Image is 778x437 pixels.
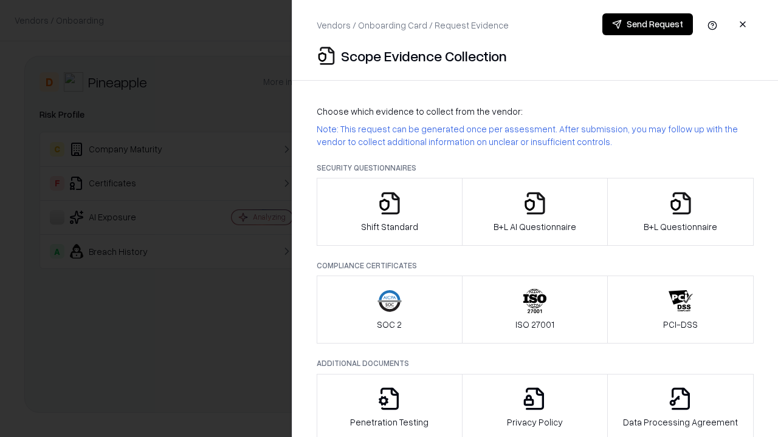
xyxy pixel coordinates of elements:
p: Shift Standard [361,220,418,233]
button: ISO 27001 [462,276,608,344]
p: ISO 27001 [515,318,554,331]
p: Note: This request can be generated once per assessment. After submission, you may follow up with... [317,123,754,148]
p: Compliance Certificates [317,260,754,271]
button: PCI-DSS [607,276,754,344]
p: Data Processing Agreement [623,416,738,429]
p: Additional Documents [317,358,754,368]
p: Scope Evidence Collection [341,46,507,66]
p: SOC 2 [377,318,402,331]
p: Security Questionnaires [317,163,754,173]
p: Penetration Testing [350,416,429,429]
button: B+L Questionnaire [607,178,754,246]
p: B+L Questionnaire [644,220,717,233]
p: Choose which evidence to collect from the vendor: [317,105,754,118]
p: PCI-DSS [663,318,698,331]
button: B+L AI Questionnaire [462,178,608,246]
p: Privacy Policy [507,416,563,429]
p: Vendors / Onboarding Card / Request Evidence [317,19,509,32]
button: Shift Standard [317,178,463,246]
p: B+L AI Questionnaire [494,220,576,233]
button: Send Request [602,13,693,35]
button: SOC 2 [317,276,463,344]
